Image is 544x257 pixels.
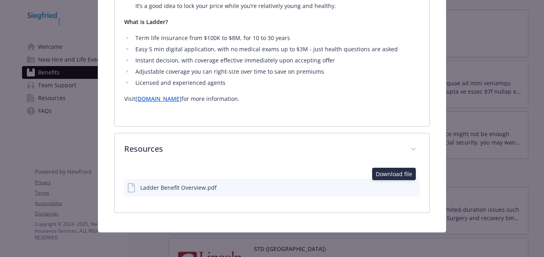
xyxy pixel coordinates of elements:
[133,44,419,54] li: Easy 5 min digital application, with no medical exams up to $3M - just health questions are asked
[124,143,400,155] p: Resources
[115,166,429,213] div: Resources
[140,183,217,192] div: Ladder Benefit Overview.pdf
[133,33,419,43] li: Term life insurance from $100K to $8M, for 10 to 30 years
[124,18,168,26] strong: What is Ladder?
[409,183,417,192] button: preview file
[133,56,419,65] li: Instant decision, with coverage effective immediately upon accepting offer
[133,67,419,76] li: Adjustable coverage you can right-size over time to save on premiums
[115,133,429,166] div: Resources
[124,94,419,104] p: Visit for more information.
[397,183,403,192] button: download file
[133,78,419,88] li: Licensed and experienced agents
[372,168,416,180] div: Download file
[135,95,181,102] a: [DOMAIN_NAME]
